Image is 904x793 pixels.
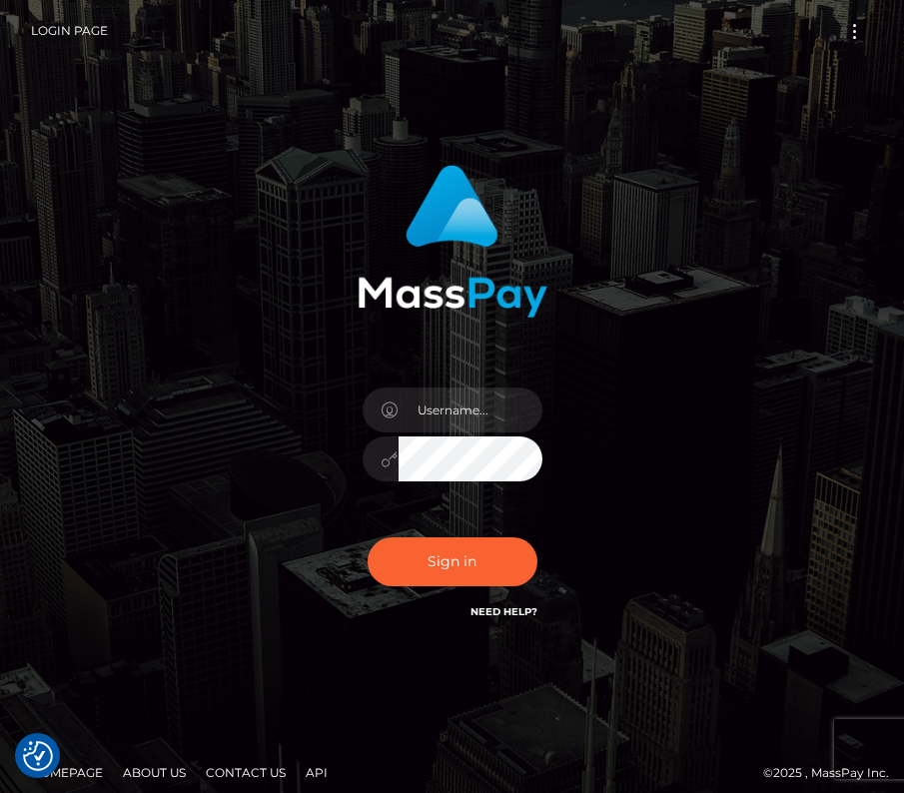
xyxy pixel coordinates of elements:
[470,605,537,618] a: Need Help?
[23,741,53,771] img: Revisit consent button
[198,757,294,788] a: Contact Us
[399,388,542,432] input: Username...
[115,757,194,788] a: About Us
[23,741,53,771] button: Consent Preferences
[836,18,873,45] button: Toggle navigation
[368,537,537,586] button: Sign in
[31,10,108,52] a: Login Page
[22,757,111,788] a: Homepage
[358,165,547,318] img: MassPay Login
[15,762,889,784] div: © 2025 , MassPay Inc.
[298,757,336,788] a: API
